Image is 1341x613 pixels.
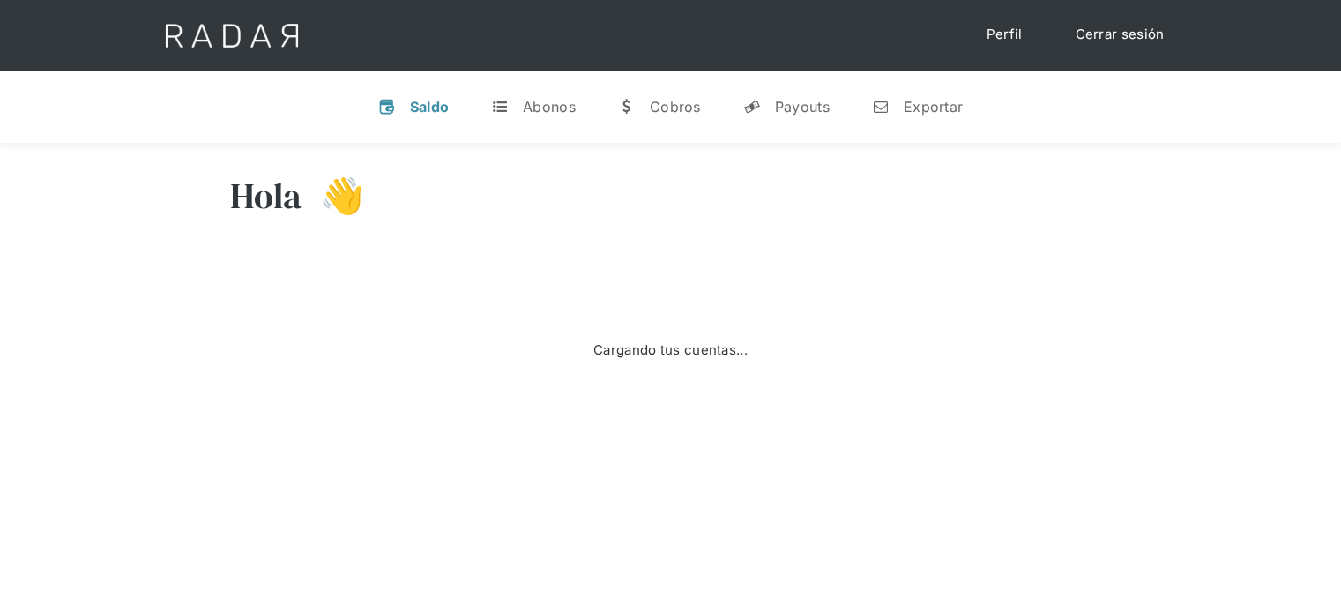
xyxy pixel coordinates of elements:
a: Perfil [969,18,1040,52]
div: n [872,98,890,116]
div: Cobros [650,98,701,116]
div: Abonos [523,98,576,116]
h3: Hola [230,174,302,218]
div: Cargando tus cuentas... [593,340,748,361]
h3: 👋 [302,174,364,218]
div: Exportar [904,98,963,116]
div: Payouts [775,98,830,116]
div: Saldo [410,98,450,116]
div: t [491,98,509,116]
div: w [618,98,636,116]
div: v [378,98,396,116]
a: Cerrar sesión [1058,18,1182,52]
div: y [743,98,761,116]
